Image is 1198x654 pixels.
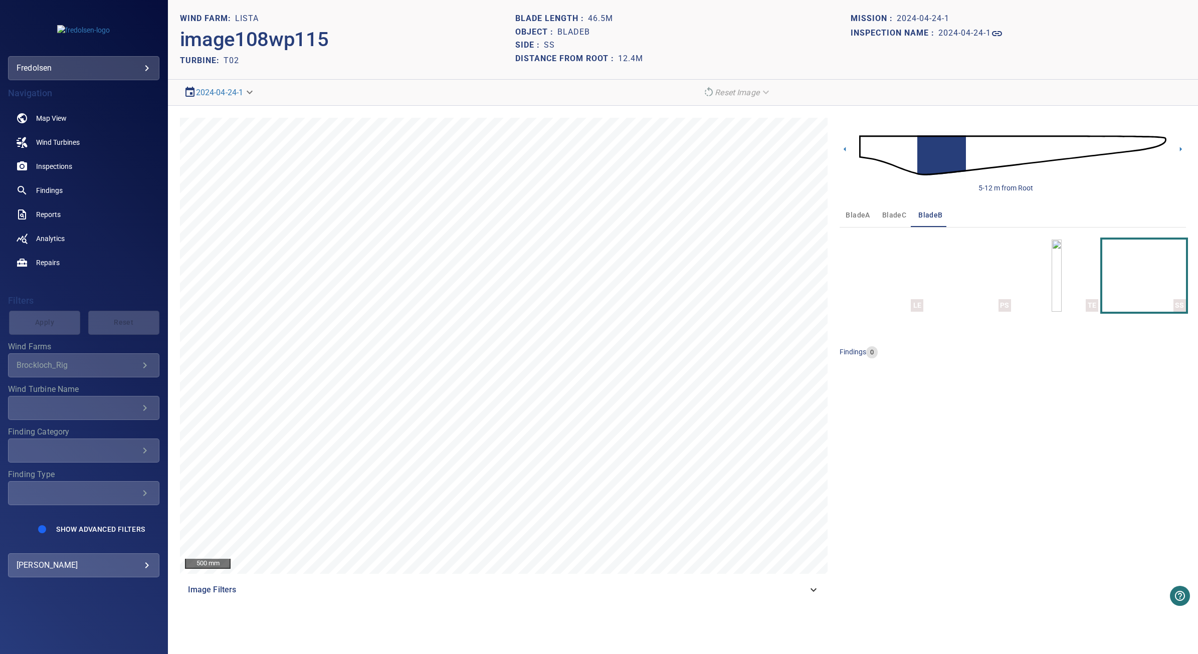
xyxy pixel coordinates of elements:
[897,14,949,24] h1: 2024-04-24-1
[56,525,145,533] span: Show Advanced Filters
[8,56,159,80] div: fredolsen
[224,56,239,65] h2: T02
[8,178,159,202] a: findings noActive
[36,161,72,171] span: Inspections
[715,88,759,97] em: Reset Image
[1102,240,1186,312] button: SS
[840,240,923,312] button: LE
[515,28,557,37] h1: Object :
[196,88,244,97] a: 2024-04-24-1
[8,106,159,130] a: map noActive
[1139,240,1149,312] a: SS
[8,296,159,306] h4: Filters
[515,41,544,50] h1: Side :
[180,28,329,52] h2: image108wp115
[57,25,110,35] img: fredolsen-logo
[999,299,1011,312] div: PS
[1015,240,1099,312] button: TE
[8,130,159,154] a: windturbines noActive
[1052,240,1062,312] a: TE
[911,299,923,312] div: LE
[859,118,1166,192] img: d
[8,202,159,227] a: reports noActive
[36,137,80,147] span: Wind Turbines
[918,209,942,222] span: bladeB
[235,14,259,24] h1: Lista
[618,54,643,64] h1: 12.4m
[8,88,159,98] h4: Navigation
[851,29,938,38] h1: Inspection name :
[978,183,1033,193] div: 5-12 m from Root
[8,396,159,420] div: Wind Turbine Name
[588,14,613,24] h1: 46.5m
[180,578,828,602] div: Image Filters
[8,481,159,505] div: Finding Type
[17,360,139,370] div: Brockloch_Rig
[17,557,151,573] div: [PERSON_NAME]
[8,251,159,275] a: repairs noActive
[877,240,887,312] a: LE
[36,209,61,220] span: Reports
[938,29,991,38] h1: 2024-04-24-1
[846,209,870,222] span: bladeA
[8,439,159,463] div: Finding Category
[180,56,224,65] h2: TURBINE:
[938,28,1003,40] a: 2024-04-24-1
[882,209,906,222] span: bladeC
[180,14,235,24] h1: WIND FARM:
[36,258,60,268] span: Repairs
[17,60,151,76] div: fredolsen
[8,385,159,393] label: Wind Turbine Name
[544,41,555,50] h1: SS
[188,584,808,596] span: Image Filters
[1173,299,1186,312] div: SS
[8,471,159,479] label: Finding Type
[8,343,159,351] label: Wind Farms
[851,14,897,24] h1: Mission :
[927,240,1011,312] button: PS
[699,84,775,101] div: Reset Image
[50,521,151,537] button: Show Advanced Filters
[8,353,159,377] div: Wind Farms
[964,240,974,312] a: PS
[557,28,590,37] h1: bladeB
[36,113,67,123] span: Map View
[515,54,618,64] h1: Distance from root :
[8,428,159,436] label: Finding Category
[8,227,159,251] a: analytics noActive
[1086,299,1098,312] div: TE
[515,14,588,24] h1: Blade length :
[8,154,159,178] a: inspections noActive
[36,234,65,244] span: Analytics
[840,348,866,356] span: findings
[866,348,878,357] span: 0
[36,185,63,195] span: Findings
[180,84,260,101] div: 2024-04-24-1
